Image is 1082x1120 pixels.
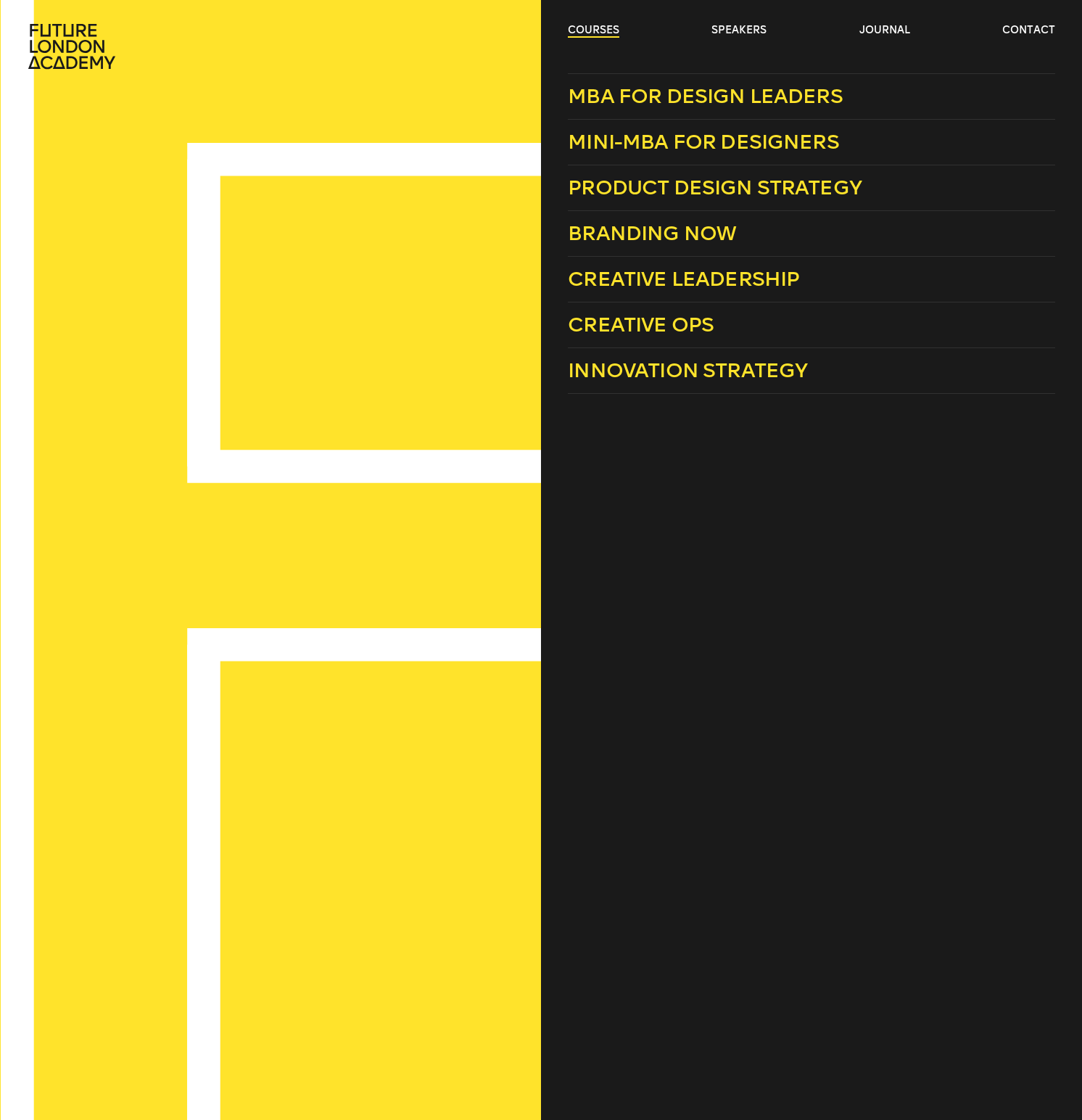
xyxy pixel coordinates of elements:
[568,358,807,382] span: Innovation Strategy
[568,176,862,199] span: Product Design Strategy
[859,23,910,38] a: journal
[568,211,1054,257] a: Branding Now
[568,73,1054,120] a: MBA for Design Leaders
[568,84,843,108] span: MBA for Design Leaders
[568,348,1054,394] a: Innovation Strategy
[568,257,1054,302] a: Creative Leadership
[711,23,767,38] a: speakers
[568,313,714,337] span: Creative Ops
[568,23,619,38] a: courses
[568,302,1054,348] a: Creative Ops
[568,165,1054,211] a: Product Design Strategy
[568,221,736,245] span: Branding Now
[1002,23,1055,38] a: contact
[568,267,799,291] span: Creative Leadership
[568,130,839,154] span: Mini-MBA for Designers
[568,120,1054,165] a: Mini-MBA for Designers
